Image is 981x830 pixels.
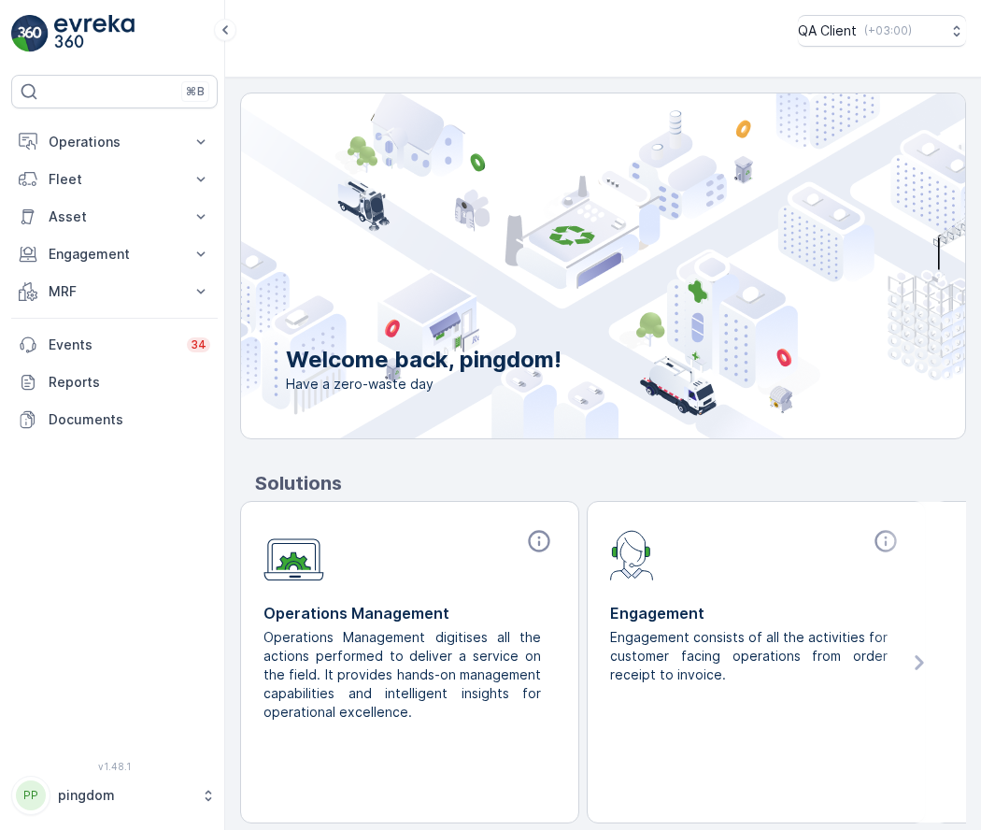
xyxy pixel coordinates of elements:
[58,786,192,805] p: pingdom
[49,282,180,301] p: MRF
[157,93,965,438] img: city illustration
[49,336,176,354] p: Events
[11,198,218,236] button: Asset
[49,170,180,189] p: Fleet
[11,273,218,310] button: MRF
[263,628,541,722] p: Operations Management digitises all the actions performed to deliver a service on the field. It p...
[11,15,49,52] img: logo
[263,528,324,581] img: module-icon
[191,337,206,352] p: 34
[49,373,210,392] p: Reports
[49,245,180,264] p: Engagement
[49,410,210,429] p: Documents
[798,15,966,47] button: QA Client(+03:00)
[11,761,218,772] span: v 1.48.1
[11,123,218,161] button: Operations
[255,469,966,497] p: Solutions
[11,161,218,198] button: Fleet
[16,780,46,810] div: PP
[610,628,888,684] p: Engagement consists of all the activities for customer facing operations from order receipt to in...
[11,236,218,273] button: Engagement
[286,375,562,394] span: Have a zero-waste day
[11,364,218,401] a: Reports
[11,776,218,815] button: PPpingdom
[798,21,857,40] p: QA Client
[186,84,205,99] p: ⌘B
[49,133,180,151] p: Operations
[864,23,912,38] p: ( +03:00 )
[263,602,556,624] p: Operations Management
[610,602,903,624] p: Engagement
[54,15,135,52] img: logo_light-DOdMpM7g.png
[286,345,562,375] p: Welcome back, pingdom!
[11,401,218,438] a: Documents
[49,207,180,226] p: Asset
[610,528,654,580] img: module-icon
[11,326,218,364] a: Events34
